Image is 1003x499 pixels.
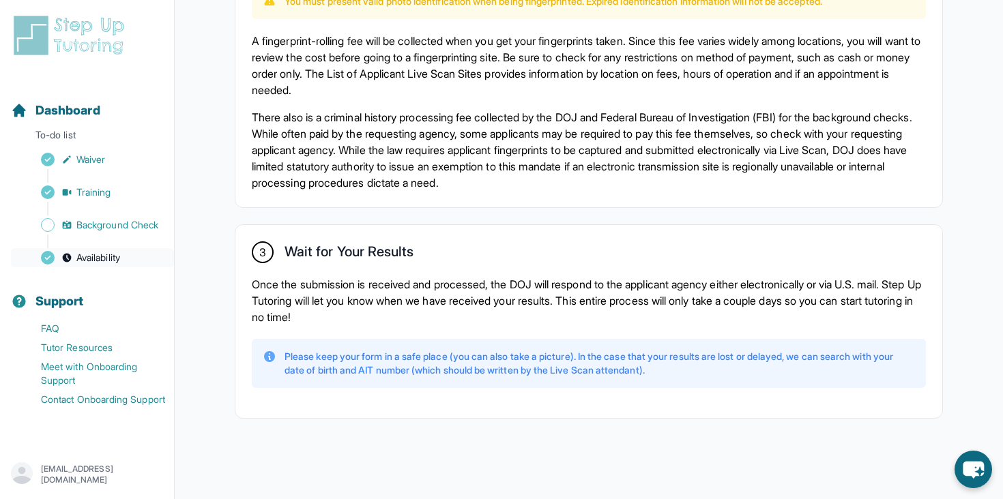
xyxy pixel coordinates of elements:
p: A fingerprint-rolling fee will be collected when you get your fingerprints taken. Since this fee ... [252,33,926,98]
a: Contact Onboarding Support [11,390,174,409]
a: Tutor Resources [11,338,174,357]
span: Background Check [76,218,158,232]
button: chat-button [955,451,992,488]
span: Support [35,292,84,311]
a: Training [11,183,174,202]
span: Waiver [76,153,105,166]
span: 3 [259,244,266,260]
p: To-do list [5,128,169,147]
span: Training [76,185,111,199]
a: FAQ [11,319,174,338]
a: Waiver [11,150,174,169]
p: [EMAIL_ADDRESS][DOMAIN_NAME] [41,464,163,485]
span: Availability [76,251,120,264]
a: Background Check [11,215,174,235]
button: Dashboard [5,79,169,125]
p: Please keep your form in a safe place (you can also take a picture). In the case that your result... [285,350,915,377]
p: There also is a criminal history processing fee collected by the DOJ and Federal Bureau of Invest... [252,109,926,191]
button: Support [5,270,169,316]
a: Dashboard [11,101,100,120]
img: logo [11,14,132,57]
p: Once the submission is received and processed, the DOJ will respond to the applicant agency eithe... [252,276,926,325]
span: Dashboard [35,101,100,120]
button: [EMAIL_ADDRESS][DOMAIN_NAME] [11,462,163,487]
a: Availability [11,248,174,267]
a: Meet with Onboarding Support [11,357,174,390]
h2: Wait for Your Results [285,243,413,265]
